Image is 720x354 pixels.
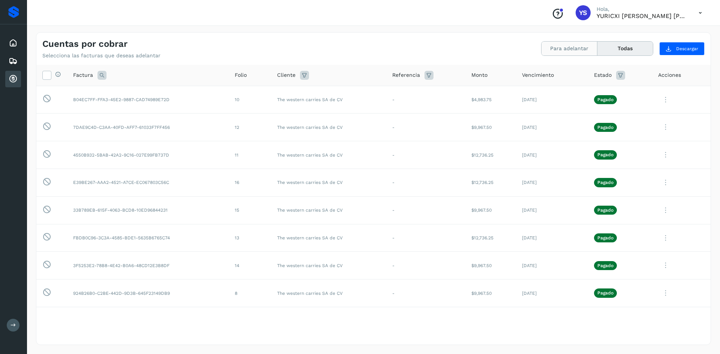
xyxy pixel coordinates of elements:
td: [DATE] [516,114,588,141]
td: [DATE] [516,252,588,279]
td: 3F5253E2-78B8-4E42-B0A6-48CD12E3B8DF [67,252,229,279]
p: Selecciona las facturas que deseas adelantar [42,52,160,59]
td: $9,967.50 [465,114,516,141]
td: 4550B932-5BAB-42A2-9C16-027E99FB737D [67,141,229,169]
td: - [386,279,465,307]
span: Referencia [392,71,420,79]
td: The western carries SA de CV [271,141,387,169]
td: - [386,141,465,169]
td: [DATE] [516,196,588,224]
td: 13 [229,224,271,252]
p: YURICXI SARAHI CANIZALES AMPARO [597,12,687,19]
td: - [386,169,465,196]
td: The western carries SA de CV [271,279,387,307]
td: [DATE] [516,141,588,169]
td: $12,736.25 [465,141,516,169]
p: Pagado [597,208,613,213]
p: Hola, [597,6,687,12]
button: Para adelantar [541,42,597,55]
td: 8 [229,279,271,307]
span: Factura [73,71,93,79]
p: Pagado [597,263,613,268]
td: $4,983.75 [465,86,516,114]
td: The western carries SA de CV [271,86,387,114]
span: Cliente [277,71,295,79]
td: 14 [229,252,271,279]
button: Descargar [659,42,705,55]
td: The western carries SA de CV [271,252,387,279]
td: 15 [229,196,271,224]
p: Pagado [597,97,613,102]
td: The western carries SA de CV [271,196,387,224]
td: 12 [229,114,271,141]
td: $12,736.25 [465,169,516,196]
td: [DATE] [516,224,588,252]
span: Descargar [676,45,698,52]
div: Inicio [5,35,21,51]
td: $9,967.50 [465,252,516,279]
td: E39BE267-AAA2-4521-A7CE-EC067803C56C [67,169,229,196]
td: The western carries SA de CV [271,169,387,196]
button: Todas [597,42,653,55]
td: 10 [229,86,271,114]
td: - [386,224,465,252]
p: Pagado [597,180,613,185]
td: 16 [229,169,271,196]
td: The western carries SA de CV [271,114,387,141]
td: B04EC7FF-FFA3-45E2-9887-CAD74989E72D [67,86,229,114]
td: - [386,196,465,224]
h4: Cuentas por cobrar [42,39,127,49]
td: $9,967.50 [465,279,516,307]
td: 11 [229,141,271,169]
p: Pagado [597,290,613,296]
td: $12,736.25 [465,224,516,252]
td: 5 [229,307,271,335]
td: [DATE] [516,307,588,335]
td: $9,967.50 [465,196,516,224]
span: Vencimiento [522,71,554,79]
td: $12,736.25 [465,307,516,335]
p: Pagado [597,125,613,130]
td: The western carries SA de CV [271,307,387,335]
td: 7DAE9C4D-C3AA-40FD-AFF7-61033F7FF456 [67,114,229,141]
p: Pagado [597,152,613,157]
td: [DATE] [516,279,588,307]
span: Monto [471,71,487,79]
td: - [386,114,465,141]
td: - [386,307,465,335]
span: Folio [235,71,247,79]
span: Acciones [658,71,681,79]
p: Pagado [597,235,613,240]
div: Embarques [5,53,21,69]
td: 39CED512-620D-4D95-8512-BF1E8EE2F404 [67,307,229,335]
td: 924B26B0-C2BE-442D-9D3B-645F23149DB9 [67,279,229,307]
td: FBDB0C96-3C3A-4585-BDE1-5635B6765C74 [67,224,229,252]
td: - [386,86,465,114]
td: The western carries SA de CV [271,224,387,252]
div: Cuentas por cobrar [5,71,21,87]
span: Estado [594,71,612,79]
td: 33B789EB-615F-4063-BCD8-10ED96844231 [67,196,229,224]
td: [DATE] [516,169,588,196]
td: - [386,252,465,279]
td: [DATE] [516,86,588,114]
